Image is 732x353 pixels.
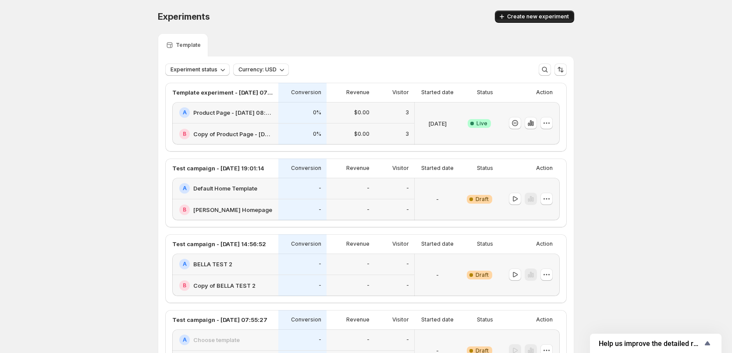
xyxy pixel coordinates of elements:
[421,316,454,323] p: Started date
[428,119,447,128] p: [DATE]
[421,165,454,172] p: Started date
[158,11,210,22] span: Experiments
[171,66,217,73] span: Experiment status
[421,240,454,247] p: Started date
[183,282,186,289] h2: B
[392,240,409,247] p: Visitor
[193,108,273,117] h2: Product Page - [DATE] 08:41:45
[599,339,702,348] span: Help us improve the detailed report for A/B campaigns
[495,11,574,23] button: Create new experiment
[406,336,409,343] p: -
[367,206,370,213] p: -
[367,336,370,343] p: -
[313,131,321,138] p: 0%
[436,195,439,204] p: -
[165,64,230,76] button: Experiment status
[193,205,272,214] h2: [PERSON_NAME] Homepage
[319,206,321,213] p: -
[536,316,553,323] p: Action
[291,240,321,247] p: Conversion
[392,89,409,96] p: Visitor
[367,282,370,289] p: -
[291,316,321,323] p: Conversion
[319,185,321,192] p: -
[392,165,409,172] p: Visitor
[436,271,439,279] p: -
[405,109,409,116] p: 3
[367,185,370,192] p: -
[405,131,409,138] p: 3
[193,281,256,290] h2: Copy of BELLA TEST 2
[476,272,489,279] span: Draft
[291,165,321,172] p: Conversion
[554,64,567,76] button: Sort the results
[392,316,409,323] p: Visitor
[238,66,277,73] span: Currency: USD
[193,184,257,193] h2: Default Home Template
[406,261,409,268] p: -
[599,338,713,349] button: Show survey - Help us improve the detailed report for A/B campaigns
[406,282,409,289] p: -
[477,316,493,323] p: Status
[354,131,370,138] p: $0.00
[172,240,266,248] p: Test campaign - [DATE] 14:56:52
[319,261,321,268] p: -
[172,315,267,324] p: Test campaign - [DATE] 07:55:27
[291,89,321,96] p: Conversion
[183,261,187,268] h2: A
[354,109,370,116] p: $0.00
[477,89,493,96] p: Status
[421,89,454,96] p: Started date
[193,335,240,344] h2: Choose template
[183,109,187,116] h2: A
[477,165,493,172] p: Status
[476,196,489,203] span: Draft
[183,131,186,138] h2: B
[536,89,553,96] p: Action
[536,165,553,172] p: Action
[507,13,569,20] span: Create new experiment
[406,206,409,213] p: -
[406,185,409,192] p: -
[346,240,370,247] p: Revenue
[346,316,370,323] p: Revenue
[536,240,553,247] p: Action
[176,42,201,49] p: Template
[183,185,187,192] h2: A
[183,336,187,343] h2: A
[233,64,289,76] button: Currency: USD
[313,109,321,116] p: 0%
[172,88,273,97] p: Template experiment - [DATE] 07:17:32
[172,164,264,173] p: Test campaign - [DATE] 19:01:14
[183,206,186,213] h2: B
[319,282,321,289] p: -
[477,240,493,247] p: Status
[476,120,487,127] span: Live
[346,165,370,172] p: Revenue
[346,89,370,96] p: Revenue
[193,260,232,268] h2: BELLA TEST 2
[367,261,370,268] p: -
[193,130,273,138] h2: Copy of Product Page - [DATE] 08:41:45
[319,336,321,343] p: -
